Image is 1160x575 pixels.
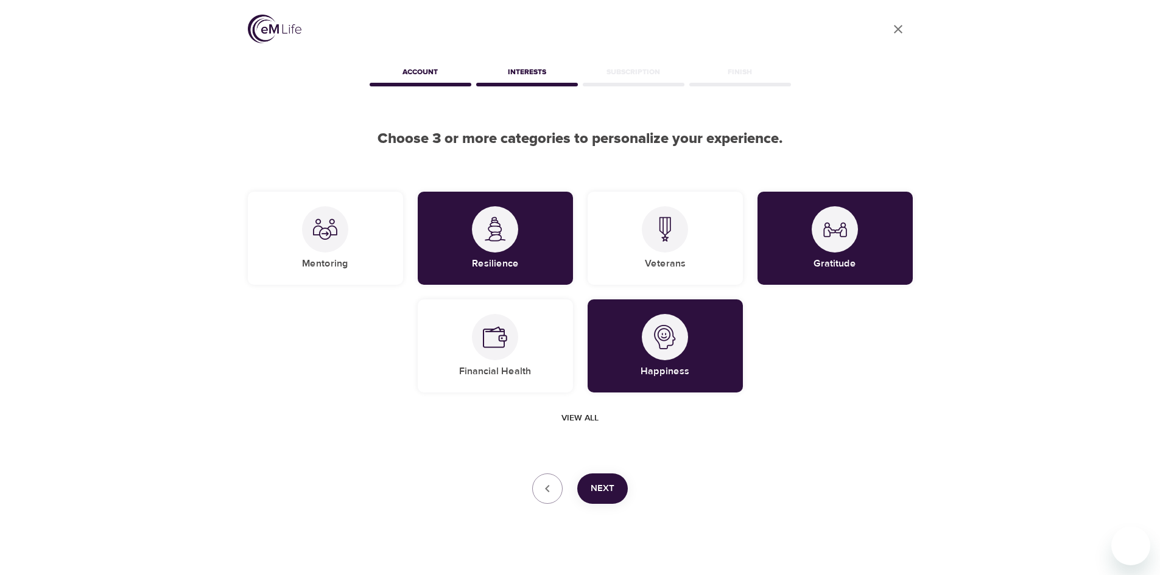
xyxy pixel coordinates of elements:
[588,192,743,285] div: VeteransVeterans
[459,365,531,378] h5: Financial Health
[248,192,403,285] div: MentoringMentoring
[1111,526,1150,565] iframe: Button to launch messaging window
[557,407,603,430] button: View all
[248,130,913,148] h2: Choose 3 or more categories to personalize your experience.
[313,217,337,242] img: Mentoring
[884,15,913,44] a: close
[653,217,677,242] img: Veterans
[418,299,573,392] div: Financial HealthFinancial Health
[591,481,614,497] span: Next
[641,365,689,378] h5: Happiness
[302,257,348,270] h5: Mentoring
[248,15,301,43] img: logo
[814,257,856,270] h5: Gratitude
[561,411,599,426] span: View all
[483,325,507,349] img: Financial Health
[577,473,628,504] button: Next
[653,325,677,349] img: Happiness
[823,217,847,242] img: Gratitude
[472,257,519,270] h5: Resilience
[588,299,743,392] div: HappinessHappiness
[483,217,507,242] img: Resilience
[418,192,573,285] div: ResilienceResilience
[758,192,913,285] div: GratitudeGratitude
[645,257,686,270] h5: Veterans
